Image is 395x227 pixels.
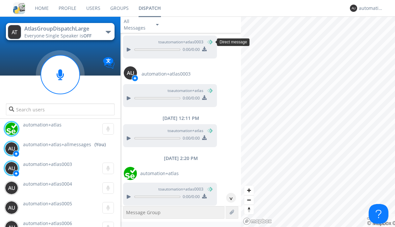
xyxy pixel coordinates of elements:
div: AtlasGroupDispatchLarge [24,25,98,33]
button: Zoom out [244,195,254,205]
img: 373638.png [350,5,357,12]
div: Everyone · [24,33,98,39]
span: to automation+atlas0003 [158,39,203,45]
div: All Messages [124,18,150,31]
img: download media button [202,95,207,100]
a: Mapbox [367,220,391,226]
img: 373638.png [5,142,18,155]
span: automation+atlas+allmessages [23,141,91,148]
div: ^ [226,193,236,203]
span: to automation+atlas [168,128,203,134]
img: d2d01cd9b4174d08988066c6d424eccd [5,122,18,135]
iframe: Toggle Customer Support [369,204,388,224]
img: 373638.png [5,201,18,214]
img: d2d01cd9b4174d08988066c6d424eccd [124,167,137,180]
img: 373638.png [8,25,21,39]
span: OFF [83,33,92,39]
span: 0:00 / 0:00 [180,194,200,201]
img: 373638.png [5,162,18,175]
span: 0:00 / 0:00 [180,135,200,143]
img: 373638.png [5,181,18,194]
div: [DATE] 12:11 PM [120,115,241,122]
img: download media button [202,47,207,51]
span: 0:00 / 0:00 [180,47,200,54]
button: Reset bearing to north [244,205,254,214]
div: automation+atlas+allmessages [359,5,383,11]
div: [DATE] 2:20 PM [120,155,241,162]
img: Translation enabled [103,57,115,69]
div: (You) [94,141,106,148]
input: Search users [6,103,114,115]
span: automation+atlas0006 [23,220,72,226]
img: cddb5a64eb264b2086981ab96f4c1ba7 [13,2,25,14]
span: Zoom out [244,195,254,205]
a: Mapbox logo [243,217,272,225]
span: 0:00 / 0:00 [180,95,200,102]
span: Single Speaker is [46,33,92,39]
img: 373638.png [124,66,137,79]
span: automation+atlas0004 [23,181,72,187]
img: download media button [202,194,207,198]
button: Toggle attribution [367,217,372,219]
button: AtlasGroupDispatchLargeEveryone·Single Speaker isOFF [6,23,114,40]
span: Direct message [220,40,247,44]
span: automation+atlas0003 [142,71,191,77]
span: automation+atlas0003 [23,161,72,167]
button: Zoom in [244,186,254,195]
span: automation+atlas [140,170,179,177]
img: caret-down-sm.svg [156,24,159,26]
span: automation+atlas [23,122,62,128]
img: download media button [202,135,207,140]
span: automation+atlas0005 [23,200,72,207]
span: to automation+atlas0003 [158,186,203,192]
span: to automation+atlas [168,88,203,94]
